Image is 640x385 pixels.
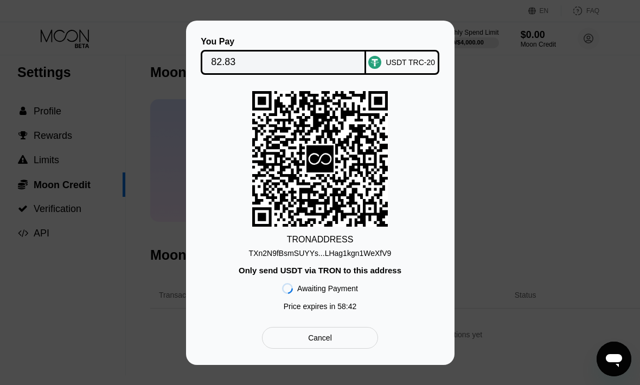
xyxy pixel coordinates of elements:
iframe: Button to launch messaging window [597,342,631,376]
div: Only send USDT via TRON to this address [239,266,401,275]
div: Cancel [262,327,377,349]
div: TXn2N9fBsmSUYYs...LHag1kgn1WeXfV9 [249,249,392,258]
div: TRON ADDRESS [287,235,354,245]
span: 58 : 42 [337,302,356,311]
div: USDT TRC-20 [386,58,435,67]
div: You Pay [201,37,366,47]
div: TXn2N9fBsmSUYYs...LHag1kgn1WeXfV9 [249,245,392,258]
div: Cancel [308,333,332,343]
div: Awaiting Payment [297,284,358,293]
div: Price expires in [284,302,357,311]
div: You PayUSDT TRC-20 [202,37,438,75]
